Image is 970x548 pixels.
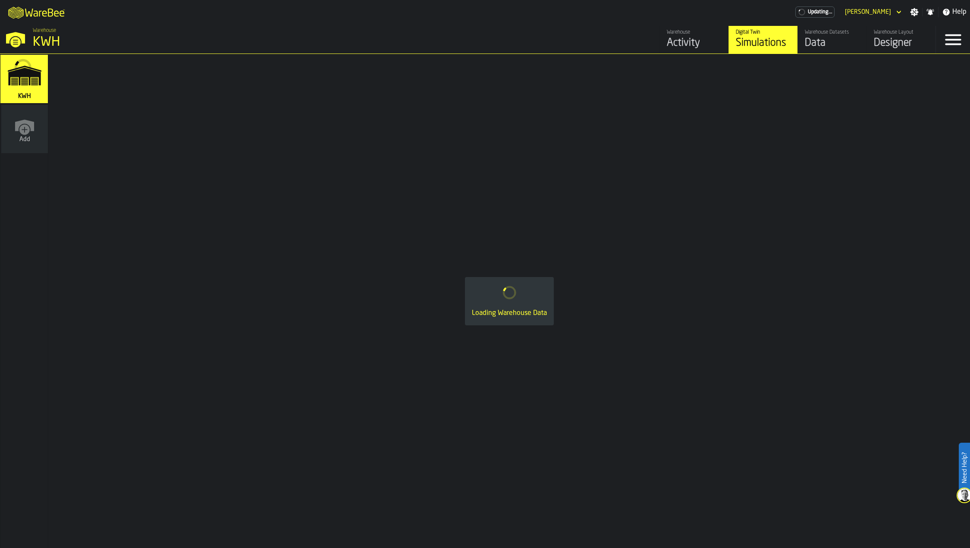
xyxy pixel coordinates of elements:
a: link-to-/wh/i/4fb45246-3b77-4bb5-b880-c337c3c5facb/pricing/ [795,6,835,18]
a: link-to-/wh/i/4fb45246-3b77-4bb5-b880-c337c3c5facb/simulations [0,55,49,105]
a: link-to-/wh/i/4fb45246-3b77-4bb5-b880-c337c3c5facb/designer [866,26,935,54]
div: Warehouse [667,29,722,35]
div: Warehouse Datasets [805,29,860,35]
div: KWH [33,35,266,50]
div: Simulations [736,36,791,50]
span: Add [19,136,30,143]
div: Designer [874,36,929,50]
span: Help [952,7,967,17]
label: button-toggle-Menu [936,26,970,54]
span: Warehouse [33,28,56,34]
div: Data [805,36,860,50]
div: DropdownMenuValue-Pasi Kolari [845,9,891,16]
div: Activity [667,36,722,50]
div: DropdownMenuValue-Pasi Kolari [841,7,903,17]
div: Loading Warehouse Data [472,308,547,318]
span: Updating... [808,9,832,15]
a: link-to-/wh/new [1,105,48,155]
a: link-to-/wh/i/4fb45246-3b77-4bb5-b880-c337c3c5facb/data [797,26,866,54]
a: link-to-/wh/i/4fb45246-3b77-4bb5-b880-c337c3c5facb/feed/ [659,26,728,54]
div: Warehouse Layout [874,29,929,35]
a: link-to-/wh/i/4fb45246-3b77-4bb5-b880-c337c3c5facb/simulations [728,26,797,54]
div: Menu Subscription [795,6,835,18]
label: button-toggle-Help [939,7,970,17]
label: button-toggle-Notifications [923,8,938,16]
label: button-toggle-Settings [907,8,922,16]
div: Digital Twin [736,29,791,35]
